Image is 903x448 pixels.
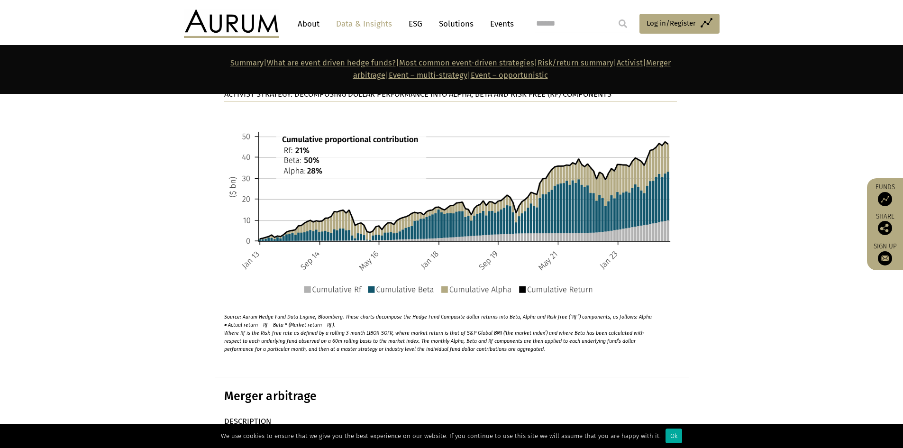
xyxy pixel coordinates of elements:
[224,308,654,353] p: Source: Aurum Hedge Fund Data Engine, Bloomberg. These charts decompose the Hedge Fund Composite ...
[538,58,613,67] a: Risk/return summary
[184,9,279,38] img: Aurum
[399,58,534,67] a: Most common event-driven strategies
[872,242,898,265] a: Sign up
[224,389,677,403] h3: Merger arbitrage
[230,58,264,67] a: Summary
[224,417,271,426] strong: DESCRIPTION
[666,429,682,443] div: Ok
[878,192,892,206] img: Access Funds
[617,58,643,67] a: Activist
[613,14,632,33] input: Submit
[230,58,671,80] strong: | | | | | | |
[293,15,324,33] a: About
[872,213,898,235] div: Share
[404,15,427,33] a: ESG
[878,251,892,265] img: Sign up to our newsletter
[267,58,396,67] a: What are event driven hedge funds?
[485,15,514,33] a: Events
[878,221,892,235] img: Share this post
[434,15,478,33] a: Solutions
[872,183,898,206] a: Funds
[471,71,548,80] a: Event – opportunistic
[331,15,397,33] a: Data & Insights
[224,90,611,99] strong: ACTIVIST STRATEGY: DECOMPOSING DOLLAR PERFORMANCE INTO ALPHA, BETA AND RISK FREE (RF) COMPONENTS
[647,18,696,29] span: Log in/Register
[389,71,467,80] a: Event – multi-strategy
[639,14,720,34] a: Log in/Register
